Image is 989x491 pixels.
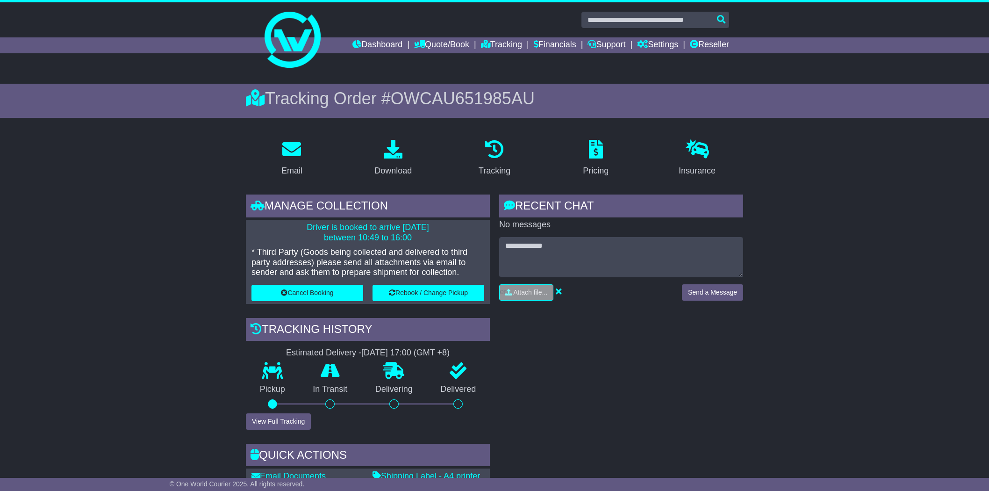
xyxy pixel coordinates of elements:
a: Quote/Book [414,37,469,53]
a: Shipping Label - A4 printer [373,471,480,481]
div: Tracking [479,165,510,177]
button: Send a Message [682,284,743,301]
a: Financials [534,37,576,53]
span: OWCAU651985AU [391,89,535,108]
div: Insurance [679,165,716,177]
div: Tracking Order # [246,88,743,108]
a: Reseller [690,37,729,53]
button: Cancel Booking [251,285,363,301]
span: © One World Courier 2025. All rights reserved. [170,480,305,488]
div: Quick Actions [246,444,490,469]
div: Pricing [583,165,609,177]
a: Tracking [473,137,516,181]
p: Delivered [427,384,490,395]
button: View Full Tracking [246,413,311,430]
a: Support [588,37,625,53]
p: In Transit [299,384,362,395]
a: Email Documents [251,471,326,481]
div: [DATE] 17:00 (GMT +8) [361,348,450,358]
div: Manage collection [246,195,490,220]
button: Rebook / Change Pickup [373,285,484,301]
p: Pickup [246,384,299,395]
p: No messages [499,220,743,230]
p: * Third Party (Goods being collected and delivered to third party addresses) please send all atta... [251,247,484,278]
a: Insurance [673,137,722,181]
a: Tracking [481,37,522,53]
div: Tracking history [246,318,490,343]
div: Download [374,165,412,177]
a: Email [275,137,308,181]
a: Settings [637,37,678,53]
a: Pricing [577,137,615,181]
a: Dashboard [352,37,402,53]
p: Delivering [361,384,427,395]
div: Email [281,165,302,177]
div: Estimated Delivery - [246,348,490,358]
a: Download [368,137,418,181]
p: Driver is booked to arrive [DATE] between 10:49 to 16:00 [251,223,484,243]
div: RECENT CHAT [499,195,743,220]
